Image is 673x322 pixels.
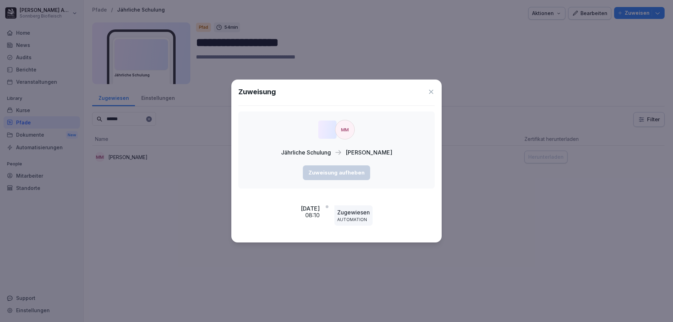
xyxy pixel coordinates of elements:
p: Zugewiesen [337,208,370,217]
p: [DATE] [301,205,320,212]
h1: Zuweisung [238,87,276,97]
p: 08:10 [305,212,320,219]
button: Zuweisung aufheben [303,165,370,180]
p: Jährliche Schulung [281,148,331,157]
div: MM [335,120,355,139]
p: [PERSON_NAME] [346,148,392,157]
p: AUTOMATION [337,217,370,223]
div: Zuweisung aufheben [308,169,365,177]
